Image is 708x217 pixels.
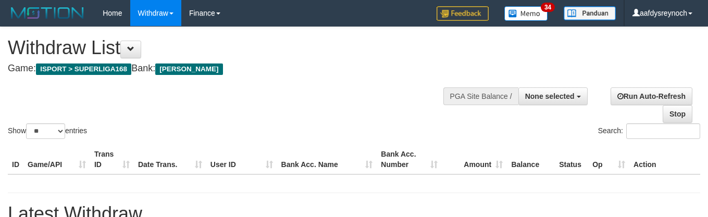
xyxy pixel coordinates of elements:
button: None selected [518,87,588,105]
span: None selected [525,92,575,100]
img: Button%20Memo.svg [504,6,548,21]
th: Bank Acc. Number [377,145,442,174]
img: MOTION_logo.png [8,5,87,21]
img: panduan.png [564,6,616,20]
h1: Withdraw List [8,37,462,58]
span: [PERSON_NAME] [155,63,222,75]
th: Trans ID [90,145,134,174]
th: Status [555,145,588,174]
div: PGA Site Balance / [443,87,518,105]
span: 34 [541,3,555,12]
th: Balance [507,145,555,174]
h4: Game: Bank: [8,63,462,74]
input: Search: [626,123,700,139]
th: Op [588,145,629,174]
th: Game/API [23,145,90,174]
th: User ID [206,145,277,174]
label: Show entries [8,123,87,139]
th: Date Trans. [134,145,206,174]
th: Amount [442,145,507,174]
a: Run Auto-Refresh [611,87,692,105]
select: Showentries [26,123,65,139]
th: Bank Acc. Name [277,145,377,174]
img: Feedback.jpg [437,6,489,21]
span: ISPORT > SUPERLIGA168 [36,63,131,75]
a: Stop [663,105,692,123]
th: Action [629,145,700,174]
label: Search: [598,123,700,139]
th: ID [8,145,23,174]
